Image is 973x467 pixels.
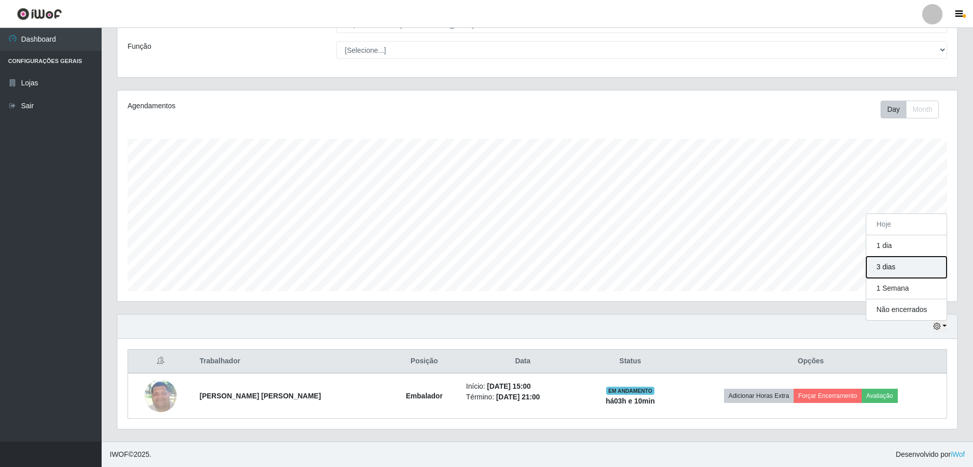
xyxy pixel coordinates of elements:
[110,450,129,458] span: IWOF
[724,389,794,403] button: Adicionar Horas Extra
[466,381,579,392] li: Início:
[487,382,531,390] time: [DATE] 15:00
[866,299,947,320] button: Não encerrados
[110,449,151,460] span: © 2025 .
[128,41,151,52] label: Função
[794,389,862,403] button: Forçar Encerramento
[896,449,965,460] span: Desenvolvido por
[866,257,947,278] button: 3 dias
[906,101,939,118] button: Month
[496,393,540,401] time: [DATE] 21:00
[389,350,460,373] th: Posição
[200,392,321,400] strong: [PERSON_NAME] [PERSON_NAME]
[460,350,585,373] th: Data
[866,235,947,257] button: 1 dia
[585,350,675,373] th: Status
[866,214,947,235] button: Hoje
[881,101,906,118] button: Day
[881,101,939,118] div: First group
[675,350,947,373] th: Opções
[466,392,579,402] li: Término:
[881,101,947,118] div: Toolbar with button groups
[194,350,389,373] th: Trabalhador
[866,278,947,299] button: 1 Semana
[606,397,655,405] strong: há 03 h e 10 min
[606,387,654,395] span: EM ANDAMENTO
[862,389,898,403] button: Avaliação
[128,101,460,111] div: Agendamentos
[17,8,62,20] img: CoreUI Logo
[406,392,443,400] strong: Embalador
[951,450,965,458] a: iWof
[144,374,177,417] img: 1697490161329.jpeg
